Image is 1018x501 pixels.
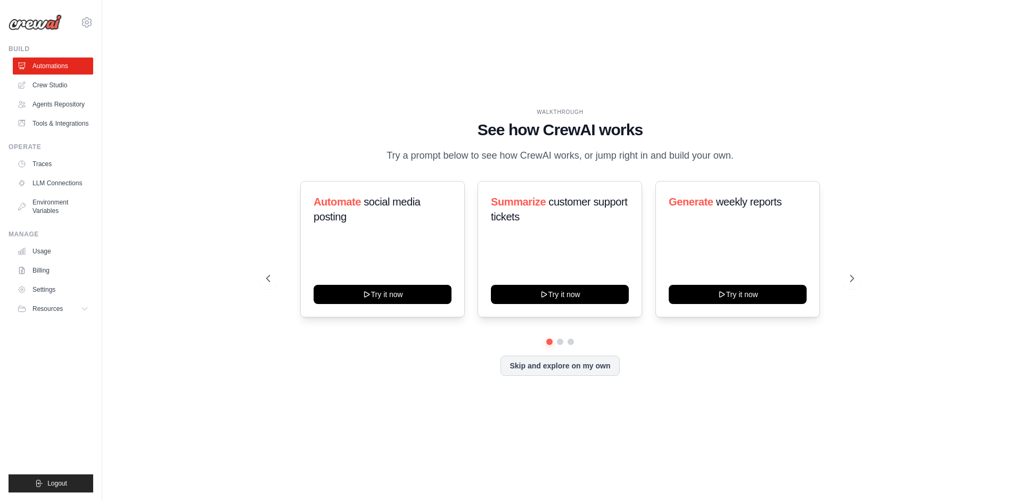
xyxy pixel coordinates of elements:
[13,115,93,132] a: Tools & Integrations
[266,108,854,116] div: WALKTHROUGH
[9,230,93,239] div: Manage
[314,285,451,304] button: Try it now
[266,120,854,139] h1: See how CrewAI works
[13,300,93,317] button: Resources
[9,45,93,53] div: Build
[500,356,619,376] button: Skip and explore on my own
[13,262,93,279] a: Billing
[13,58,93,75] a: Automations
[9,143,93,151] div: Operate
[314,196,421,223] span: social media posting
[491,196,546,208] span: Summarize
[13,155,93,173] a: Traces
[13,175,93,192] a: LLM Connections
[13,194,93,219] a: Environment Variables
[491,196,627,223] span: customer support tickets
[669,285,807,304] button: Try it now
[669,196,713,208] span: Generate
[381,148,739,163] p: Try a prompt below to see how CrewAI works, or jump right in and build your own.
[491,285,629,304] button: Try it now
[716,196,781,208] span: weekly reports
[32,305,63,313] span: Resources
[13,281,93,298] a: Settings
[13,96,93,113] a: Agents Repository
[47,479,67,488] span: Logout
[13,243,93,260] a: Usage
[9,14,62,30] img: Logo
[314,196,361,208] span: Automate
[9,474,93,492] button: Logout
[13,77,93,94] a: Crew Studio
